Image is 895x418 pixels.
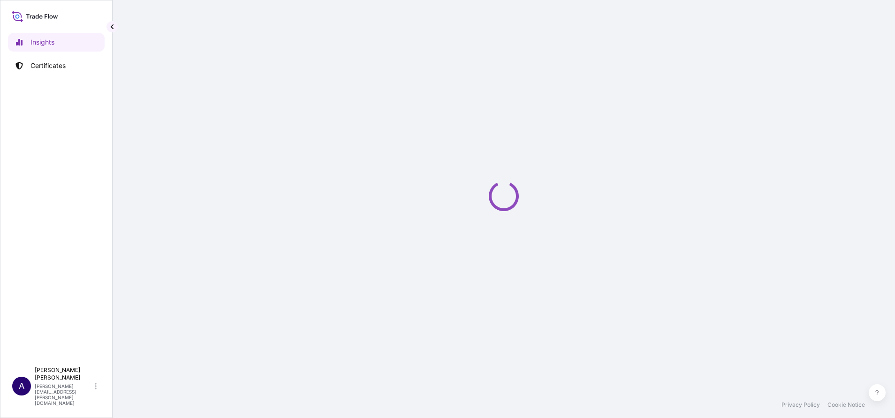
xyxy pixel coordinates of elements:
a: Insights [8,33,105,52]
p: [PERSON_NAME][EMAIL_ADDRESS][PERSON_NAME][DOMAIN_NAME] [35,383,93,406]
a: Privacy Policy [781,401,820,409]
p: Insights [30,38,54,47]
a: Cookie Notice [827,401,865,409]
a: Certificates [8,56,105,75]
span: A [19,381,24,391]
p: [PERSON_NAME] [PERSON_NAME] [35,366,93,381]
p: Certificates [30,61,66,70]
